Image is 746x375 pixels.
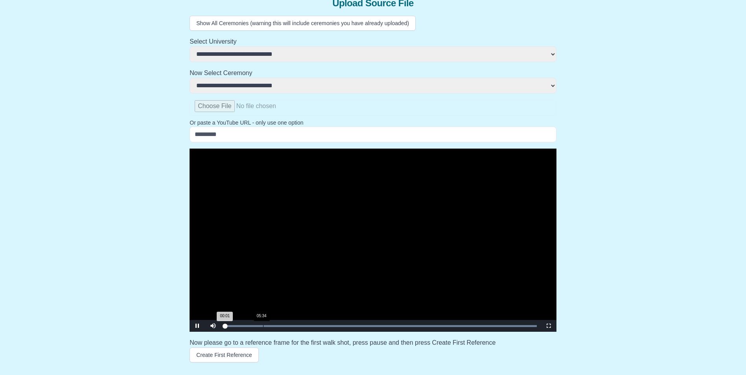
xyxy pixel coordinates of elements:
button: Mute [205,320,221,332]
h2: Now Select Ceremony [190,68,556,78]
button: Pause [190,320,205,332]
p: Or paste a YouTube URL - only use one option [190,119,556,127]
h3: Now please go to a reference frame for the first walk shot, press pause and then press Create Fir... [190,338,556,347]
button: Fullscreen [541,320,556,332]
div: Progress Bar [225,325,537,327]
button: Show All Ceremonies (warning this will include ceremonies you have already uploaded) [190,16,416,31]
button: Create First Reference [190,347,259,362]
div: Video Player [190,149,556,332]
h2: Select University [190,37,556,46]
